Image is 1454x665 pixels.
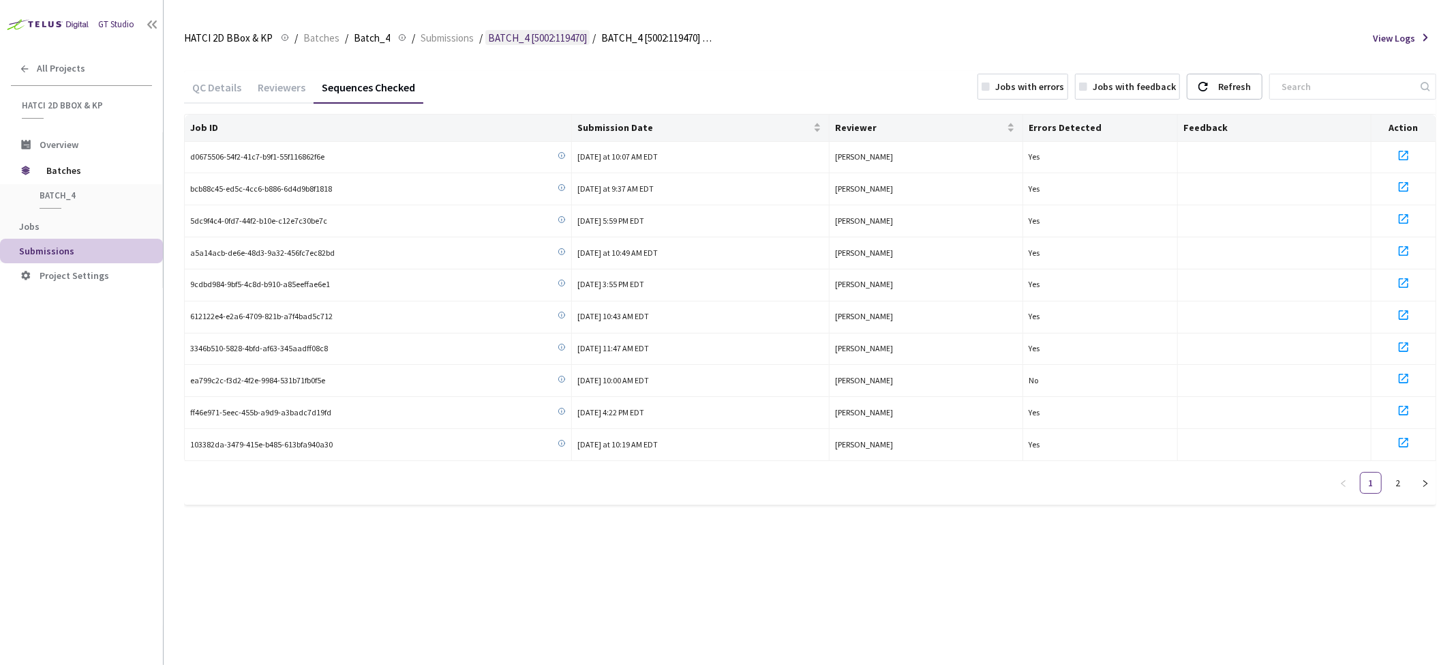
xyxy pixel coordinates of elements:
span: [DATE] at 9:37 AM EDT [577,183,654,194]
span: Yes [1029,183,1040,194]
span: Batch_4 [354,30,390,46]
span: Yes [1029,248,1040,258]
a: 1 [1361,473,1381,493]
span: HATCI 2D BBox & KP [184,30,273,46]
span: [PERSON_NAME] [835,375,893,385]
div: Reviewers [249,80,314,104]
span: [DATE] at 10:07 AM EDT [577,151,658,162]
span: Overview [40,138,78,151]
button: left [1333,472,1354,494]
input: Search [1273,74,1419,99]
span: BATCH_4 [5002:119470] [488,30,587,46]
th: Job ID [185,115,572,142]
span: 103382da-3479-415e-b485-613bfa940a30 [190,439,333,452]
span: Batch_4 [40,190,140,201]
span: [DATE] 5:59 PM EDT [577,216,644,226]
span: Yes [1029,279,1040,289]
span: [PERSON_NAME] [835,183,893,194]
span: [DATE] 10:43 AM EDT [577,311,649,321]
span: 9cdbd984-9bf5-4c8d-b910-a85eeffae6e1 [190,278,330,291]
span: Yes [1029,407,1040,417]
span: [PERSON_NAME] [835,248,893,258]
span: Jobs [19,220,40,233]
span: Yes [1029,311,1040,321]
li: / [412,30,415,46]
th: Action [1372,115,1436,142]
a: Submissions [418,30,476,45]
li: 1 [1360,472,1382,494]
span: Batches [46,157,140,184]
span: [DATE] 3:55 PM EDT [577,279,644,289]
span: d0675506-54f2-41c7-b9f1-55f116862f6e [190,151,324,164]
span: [DATE] 11:47 AM EDT [577,343,649,353]
span: left [1339,479,1348,488]
span: Project Settings [40,269,109,282]
li: Next Page [1414,472,1436,494]
a: Batches [301,30,342,45]
span: 5dc9f4c4-0fd7-44f2-b10e-c12e7c30be7c [190,215,327,228]
div: GT Studio [98,18,134,31]
span: No [1029,375,1038,385]
span: Yes [1029,439,1040,449]
span: All Projects [37,63,85,74]
div: Jobs with errors [995,80,1064,93]
span: Submissions [19,245,74,257]
div: Refresh [1218,74,1251,99]
a: 2 [1388,473,1408,493]
th: Feedback [1178,115,1372,142]
span: ea799c2c-f3d2-4f2e-9984-531b71fb0f5e [190,374,325,387]
span: Submission Date [577,122,811,133]
span: 612122e4-e2a6-4709-821b-a7f4bad5c712 [190,310,333,323]
span: 3346b510-5828-4bfd-af63-345aadff08c8 [190,342,328,355]
li: / [479,30,483,46]
span: [DATE] 4:22 PM EDT [577,407,644,417]
span: View Logs [1373,31,1415,45]
li: / [592,30,596,46]
span: [PERSON_NAME] [835,151,893,162]
span: a5a14acb-de6e-48d3-9a32-456fc7ec82bd [190,247,335,260]
th: Errors Detected [1023,115,1178,142]
div: Sequences Checked [314,80,423,104]
span: [DATE] at 10:19 AM EDT [577,439,658,449]
span: [PERSON_NAME] [835,311,893,321]
span: [PERSON_NAME] [835,407,893,417]
span: [PERSON_NAME] [835,279,893,289]
span: Reviewer [835,122,1004,133]
span: [PERSON_NAME] [835,439,893,449]
span: Yes [1029,216,1040,226]
li: / [345,30,348,46]
th: Reviewer [830,115,1023,142]
li: / [294,30,298,46]
div: Jobs with feedback [1093,80,1176,93]
span: ff46e971-5eec-455b-a9d9-a3badc7d19fd [190,407,331,419]
li: Previous Page [1333,472,1354,494]
span: bcb88c45-ed5c-4cc6-b886-6d4d9b8f1818 [190,183,332,196]
span: HATCI 2D BBox & KP [22,100,144,111]
span: right [1421,479,1429,488]
div: QC Details [184,80,249,104]
span: Yes [1029,343,1040,353]
span: Submissions [421,30,474,46]
button: right [1414,472,1436,494]
span: [PERSON_NAME] [835,216,893,226]
span: [DATE] 10:00 AM EDT [577,375,649,385]
span: [PERSON_NAME] [835,343,893,353]
a: BATCH_4 [5002:119470] [485,30,590,45]
span: [DATE] at 10:49 AM EDT [577,248,658,258]
li: 2 [1387,472,1409,494]
th: Submission Date [572,115,830,142]
span: BATCH_4 [5002:119470] QC - [DATE] [601,30,712,46]
span: Batches [303,30,339,46]
span: Yes [1029,151,1040,162]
